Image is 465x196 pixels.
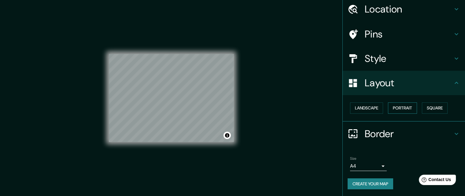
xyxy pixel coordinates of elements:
[343,122,465,146] div: Border
[343,22,465,46] div: Pins
[350,161,387,171] div: A4
[365,77,453,89] h4: Layout
[365,52,453,65] h4: Style
[365,28,453,40] h4: Pins
[343,46,465,71] div: Style
[348,178,393,190] button: Create your map
[350,156,356,161] label: Size
[350,102,383,114] button: Landscape
[388,102,417,114] button: Portrait
[223,132,231,139] button: Toggle attribution
[343,71,465,95] div: Layout
[411,172,458,189] iframe: Help widget launcher
[422,102,448,114] button: Square
[365,128,453,140] h4: Border
[109,54,234,142] canvas: Map
[365,3,453,15] h4: Location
